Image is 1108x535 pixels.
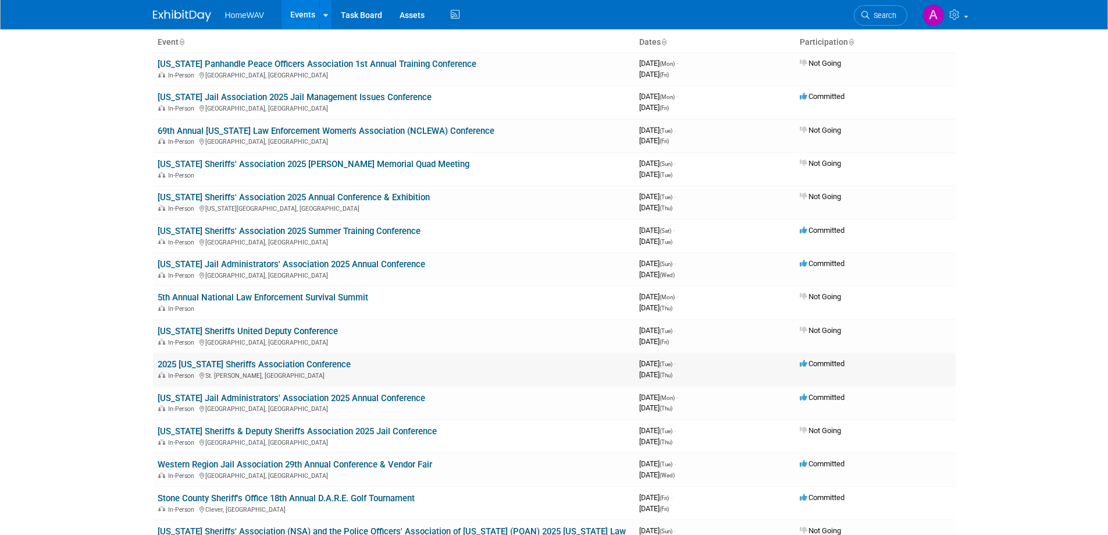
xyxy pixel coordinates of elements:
div: [GEOGRAPHIC_DATA], [GEOGRAPHIC_DATA] [158,70,630,79]
span: (Sun) [660,161,672,167]
span: In-Person [168,72,198,79]
span: (Tue) [660,172,672,178]
span: Not Going [800,126,841,134]
img: ExhibitDay [153,10,211,22]
img: In-Person Event [158,72,165,77]
span: Committed [800,226,845,235]
span: (Tue) [660,328,672,334]
span: (Sun) [660,528,672,534]
span: - [671,493,672,502]
a: 69th Annual [US_STATE] Law Enforcement Women's Association (NCLEWA) Conference [158,126,494,136]
img: In-Person Event [158,172,165,178]
div: [GEOGRAPHIC_DATA], [GEOGRAPHIC_DATA] [158,470,630,480]
a: Western Region Jail Association 29th Annual Conference & Vendor Fair [158,459,432,470]
div: [GEOGRAPHIC_DATA], [GEOGRAPHIC_DATA] [158,337,630,346]
span: [DATE] [639,92,678,101]
a: Search [854,5,907,26]
span: (Thu) [660,439,672,445]
span: - [674,359,676,368]
span: (Fri) [660,105,669,111]
span: In-Person [168,205,198,212]
span: (Sun) [660,261,672,267]
th: Participation [795,33,956,52]
div: [GEOGRAPHIC_DATA], [GEOGRAPHIC_DATA] [158,437,630,447]
div: [GEOGRAPHIC_DATA], [GEOGRAPHIC_DATA] [158,136,630,146]
span: (Thu) [660,205,672,211]
span: Not Going [800,159,841,168]
span: [DATE] [639,226,675,235]
span: Committed [800,493,845,502]
img: In-Person Event [158,339,165,345]
span: - [674,526,676,535]
span: - [674,159,676,168]
span: In-Person [168,339,198,346]
span: - [674,126,676,134]
span: (Thu) [660,305,672,311]
span: [DATE] [639,459,676,468]
a: [US_STATE] Panhandle Peace Officers Association 1st Annual Training Conference [158,59,476,69]
span: (Fri) [660,339,669,345]
span: Committed [800,92,845,101]
img: In-Person Event [158,272,165,278]
span: [DATE] [639,192,676,201]
img: In-Person Event [158,506,165,512]
span: In-Person [168,405,198,413]
span: [DATE] [639,370,672,379]
span: (Thu) [660,405,672,412]
span: [DATE] [639,426,676,435]
span: [DATE] [639,170,672,179]
div: Clever, [GEOGRAPHIC_DATA] [158,504,630,513]
span: - [676,92,678,101]
span: Not Going [800,192,841,201]
span: [DATE] [639,159,676,168]
img: In-Person Event [158,405,165,411]
span: (Wed) [660,472,675,479]
img: Amanda Jasper [922,4,945,26]
span: - [674,326,676,335]
span: (Tue) [660,361,672,367]
span: [DATE] [639,303,672,312]
span: (Tue) [660,239,672,245]
span: In-Person [168,506,198,513]
span: Not Going [800,526,841,535]
span: [DATE] [639,403,672,412]
span: [DATE] [639,437,672,446]
span: In-Person [168,272,198,279]
a: [US_STATE] Jail Administrators' Association 2025 Annual Conference [158,259,425,270]
th: Dates [635,33,795,52]
span: (Tue) [660,461,672,467]
a: [US_STATE] Sheriffs' Association 2025 Summer Training Conference [158,226,421,236]
div: [GEOGRAPHIC_DATA], [GEOGRAPHIC_DATA] [158,237,630,246]
img: In-Person Event [158,372,165,378]
img: In-Person Event [158,105,165,111]
span: In-Person [168,105,198,112]
img: In-Person Event [158,439,165,445]
span: - [676,59,678,68]
img: In-Person Event [158,138,165,144]
a: [US_STATE] Jail Association 2025 Jail Management Issues Conference [158,92,432,102]
span: Committed [800,393,845,402]
span: (Mon) [660,294,675,300]
span: [DATE] [639,526,676,535]
span: [DATE] [639,126,676,134]
img: In-Person Event [158,305,165,311]
span: (Fri) [660,72,669,78]
span: In-Person [168,172,198,179]
div: [GEOGRAPHIC_DATA], [GEOGRAPHIC_DATA] [158,403,630,413]
a: 2025 [US_STATE] Sheriffs Association Conference [158,359,351,370]
a: [US_STATE] Jail Administrators' Association 2025 Annual Conference [158,393,425,403]
span: (Sat) [660,228,671,234]
span: In-Person [168,372,198,380]
a: 5th Annual National Law Enforcement Survival Summit [158,292,368,303]
span: In-Person [168,305,198,313]
a: Sort by Event Name [179,37,184,47]
img: In-Person Event [158,239,165,245]
a: [US_STATE] Sheriffs' Association 2025 [PERSON_NAME] Memorial Quad Meeting [158,159,469,169]
span: [DATE] [639,393,678,402]
span: [DATE] [639,493,672,502]
span: Search [870,11,896,20]
span: In-Person [168,239,198,246]
div: St. [PERSON_NAME], [GEOGRAPHIC_DATA] [158,370,630,380]
span: [DATE] [639,292,678,301]
div: [GEOGRAPHIC_DATA], [GEOGRAPHIC_DATA] [158,103,630,112]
